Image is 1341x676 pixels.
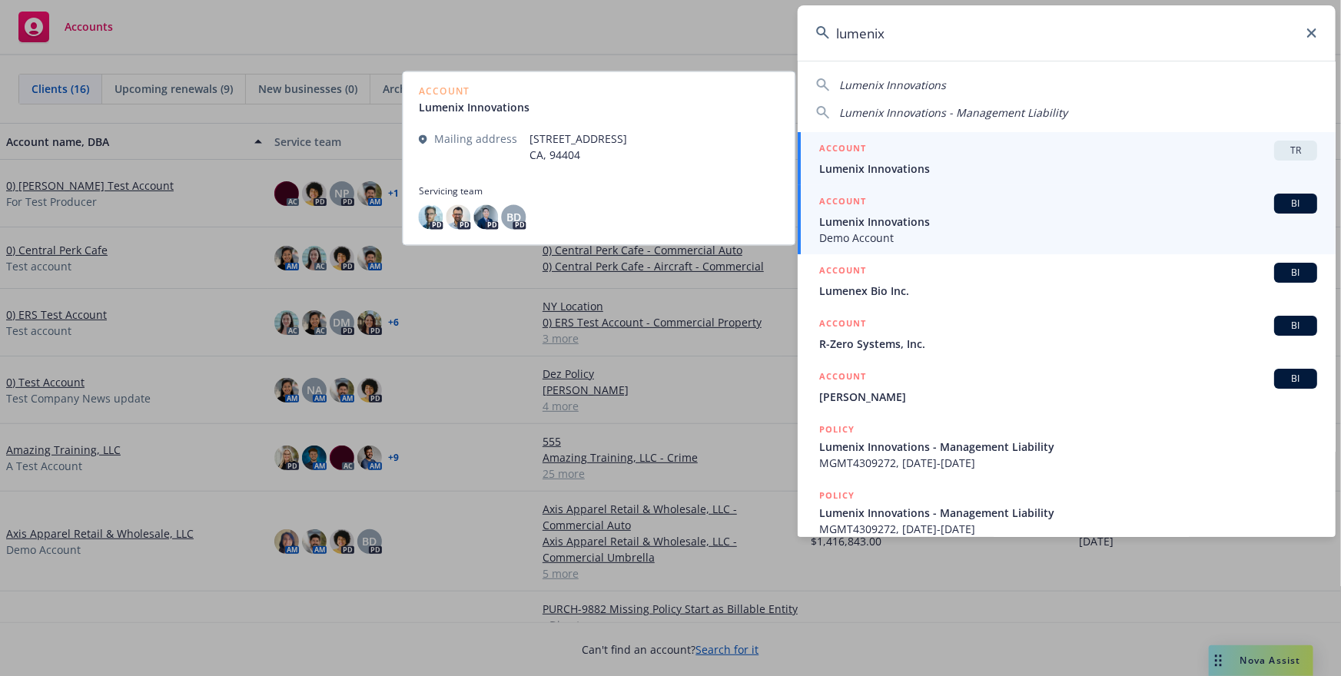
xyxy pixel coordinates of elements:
[1280,372,1311,386] span: BI
[819,283,1317,299] span: Lumenex Bio Inc.
[819,161,1317,177] span: Lumenix Innovations
[798,307,1336,360] a: ACCOUNTBIR-Zero Systems, Inc.
[819,439,1317,455] span: Lumenix Innovations - Management Liability
[1280,266,1311,280] span: BI
[819,488,855,503] h5: POLICY
[798,413,1336,479] a: POLICYLumenix Innovations - Management LiabilityMGMT4309272, [DATE]-[DATE]
[1280,319,1311,333] span: BI
[819,263,866,281] h5: ACCOUNT
[819,194,866,212] h5: ACCOUNT
[798,479,1336,545] a: POLICYLumenix Innovations - Management LiabilityMGMT4309272, [DATE]-[DATE]
[819,316,866,334] h5: ACCOUNT
[798,360,1336,413] a: ACCOUNTBI[PERSON_NAME]
[1280,144,1311,157] span: TR
[819,422,855,437] h5: POLICY
[798,254,1336,307] a: ACCOUNTBILumenex Bio Inc.
[819,336,1317,352] span: R-Zero Systems, Inc.
[798,132,1336,185] a: ACCOUNTTRLumenix Innovations
[798,185,1336,254] a: ACCOUNTBILumenix InnovationsDemo Account
[819,455,1317,471] span: MGMT4309272, [DATE]-[DATE]
[819,230,1317,246] span: Demo Account
[839,105,1067,120] span: Lumenix Innovations - Management Liability
[819,521,1317,537] span: MGMT4309272, [DATE]-[DATE]
[798,5,1336,61] input: Search...
[819,389,1317,405] span: [PERSON_NAME]
[819,141,866,159] h5: ACCOUNT
[839,78,946,92] span: Lumenix Innovations
[819,505,1317,521] span: Lumenix Innovations - Management Liability
[819,214,1317,230] span: Lumenix Innovations
[1280,197,1311,210] span: BI
[819,369,866,387] h5: ACCOUNT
